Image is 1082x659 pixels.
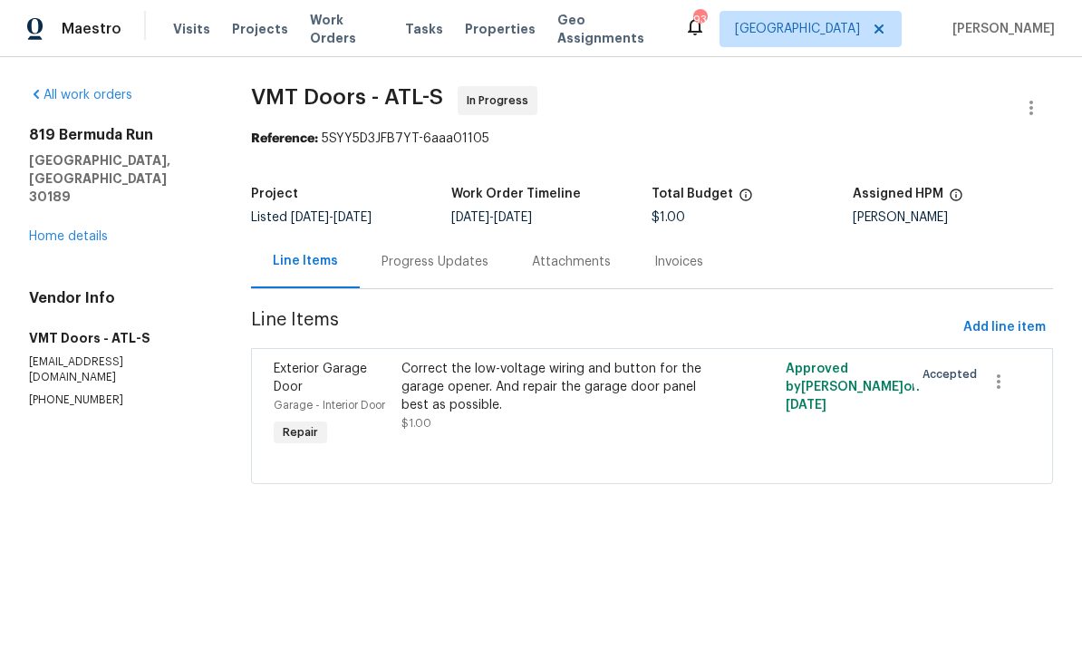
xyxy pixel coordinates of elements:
span: $1.00 [652,211,685,224]
span: Properties [465,20,536,38]
span: [DATE] [451,211,489,224]
h5: Assigned HPM [853,188,943,200]
span: Projects [232,20,288,38]
span: [PERSON_NAME] [945,20,1055,38]
span: In Progress [467,92,536,110]
div: Correct the low-voltage wiring and button for the garage opener. And repair the garage door panel... [401,360,710,414]
span: Add line item [963,316,1046,339]
h5: [GEOGRAPHIC_DATA], [GEOGRAPHIC_DATA] 30189 [29,151,208,206]
span: - [291,211,372,224]
span: Visits [173,20,210,38]
div: 5SYY5D3JFB7YT-6aaa01105 [251,130,1053,148]
h5: Project [251,188,298,200]
span: The hpm assigned to this work order. [949,188,963,211]
span: $1.00 [401,418,431,429]
h5: VMT Doors - ATL-S [29,329,208,347]
a: All work orders [29,89,132,102]
h4: Vendor Info [29,289,208,307]
span: [DATE] [291,211,329,224]
div: Attachments [532,253,611,271]
a: Home details [29,230,108,243]
span: [DATE] [494,211,532,224]
span: Maestro [62,20,121,38]
span: Geo Assignments [557,11,662,47]
span: Accepted [923,365,984,383]
p: [EMAIL_ADDRESS][DOMAIN_NAME] [29,354,208,385]
h5: Work Order Timeline [451,188,581,200]
div: [PERSON_NAME] [853,211,1053,224]
b: Reference: [251,132,318,145]
div: Line Items [273,252,338,270]
button: Add line item [956,311,1053,344]
p: [PHONE_NUMBER] [29,392,208,408]
span: Garage - Interior Door [274,400,385,411]
div: Invoices [654,253,703,271]
span: Repair [275,423,325,441]
span: Listed [251,211,372,224]
span: The total cost of line items that have been proposed by Opendoor. This sum includes line items th... [739,188,753,211]
h2: 819 Bermuda Run [29,126,208,144]
div: 93 [693,11,706,29]
span: [DATE] [786,399,826,412]
h5: Total Budget [652,188,733,200]
span: [DATE] [333,211,372,224]
span: Exterior Garage Door [274,363,367,393]
span: VMT Doors - ATL-S [251,86,443,108]
span: Line Items [251,311,956,344]
span: Approved by [PERSON_NAME] on [786,363,920,412]
span: [GEOGRAPHIC_DATA] [735,20,860,38]
span: Tasks [405,23,443,35]
div: Progress Updates [382,253,488,271]
span: Work Orders [310,11,383,47]
span: - [451,211,532,224]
